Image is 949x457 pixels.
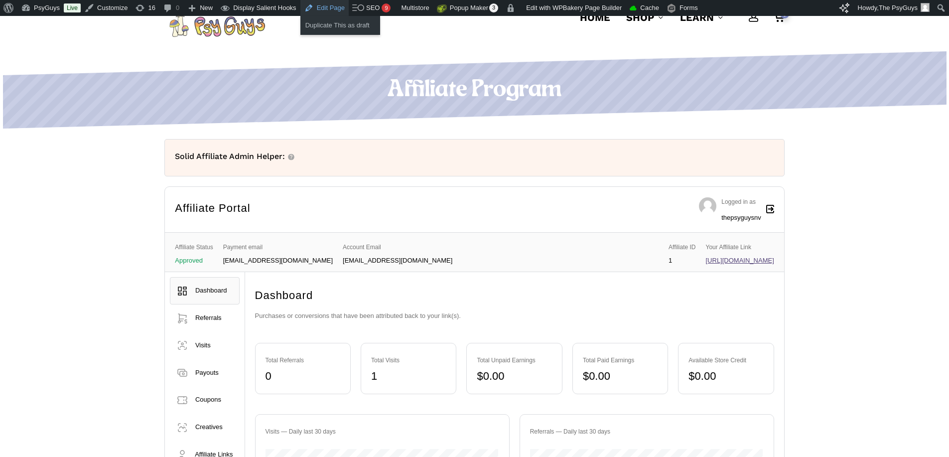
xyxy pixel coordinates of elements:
[688,353,763,368] div: Available Store Credit
[530,425,764,439] div: Referrals — Daily last 30 days
[680,11,714,23] span: Learn
[580,10,610,24] a: Home
[626,10,664,24] a: Shop
[255,285,774,306] h2: Dashboard
[688,370,716,382] bdi: 0.00
[706,240,774,255] span: Your Affiliate Link
[583,370,610,382] bdi: 0.00
[195,369,219,376] span: Payouts
[477,353,551,368] div: Total Unpaid Earnings
[170,386,239,414] a: Coupons
[164,76,785,104] h1: Affiliate Program
[382,3,391,12] div: 9
[64,3,81,12] a: Live
[300,19,380,32] a: Duplicate This as draft
[580,11,610,23] span: Home
[669,257,695,264] p: 1
[371,369,446,384] div: 1
[489,3,498,12] span: 3
[721,198,756,205] span: Logged in as
[706,257,774,264] a: [URL][DOMAIN_NAME]
[170,359,239,387] a: Payouts
[170,414,239,441] a: Creatives
[477,370,504,382] bdi: 0.00
[175,150,285,164] div: Solid Affiliate Admin Helper:
[223,240,333,255] span: Payment email
[921,3,930,12] img: Avatar photo
[195,423,223,431] span: Creatives
[688,370,694,382] span: $
[195,314,222,321] span: Referrals
[583,353,658,368] div: Total Paid Earnings
[774,12,785,23] a: Cart
[371,353,446,368] div: Total Visits
[170,277,239,305] a: Dashboard
[170,305,239,332] a: Referrals
[477,370,483,382] span: $
[175,197,250,219] h2: Affiliate Portal
[266,369,340,384] div: 0
[255,309,774,333] p: Purchases or conversions that have been attributed back to your link(s).
[175,257,213,264] p: Approved
[266,353,340,368] div: Total Referrals
[343,257,452,264] p: [EMAIL_ADDRESS][DOMAIN_NAME]
[626,11,654,23] span: Shop
[721,211,761,225] div: thepsyguysnv
[195,341,211,349] span: Visits
[879,4,918,11] span: The PsyGuys
[680,10,724,24] a: Learn
[583,370,589,382] span: $
[669,240,695,255] span: Affiliate ID
[170,332,239,359] a: Visits
[780,10,789,18] span: 5
[223,257,333,264] p: [EMAIL_ADDRESS][DOMAIN_NAME]
[195,287,227,294] span: Dashboard
[195,396,221,403] span: Coupons
[266,425,499,439] div: Visits — Daily last 30 days
[175,240,213,255] span: Affiliate Status
[343,240,452,255] span: Account Email
[699,197,716,215] img: Avatar photo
